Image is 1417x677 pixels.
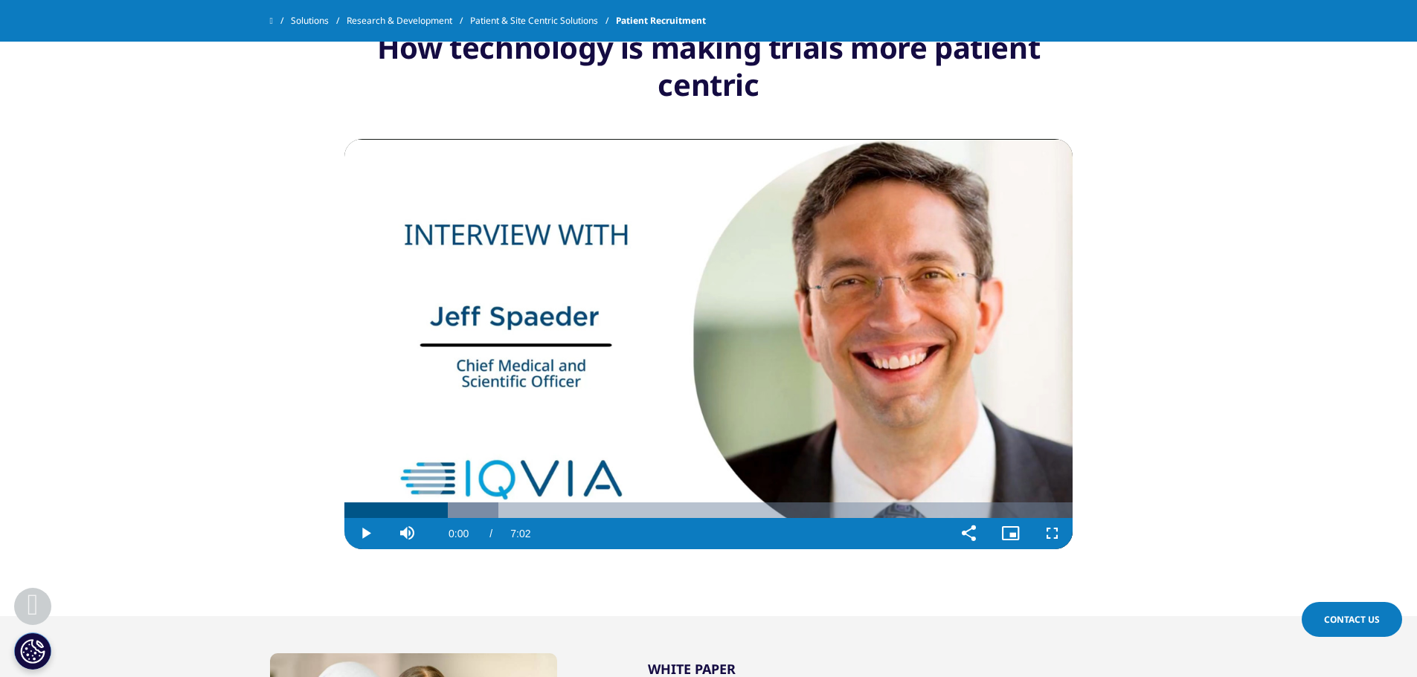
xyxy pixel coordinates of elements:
button: Play [344,518,386,549]
video-js: Video Player [344,139,1073,549]
a: Patient & Site Centric Solutions [470,7,616,34]
button: Fullscreen [1031,518,1073,549]
button: Picture-in-Picture [989,518,1031,549]
span: 0:00 [449,518,469,549]
button: Cookies Settings [14,632,51,670]
span: Contact Us [1324,613,1380,626]
span: 7:02 [510,518,530,549]
span: Patient Recruitment [616,7,706,34]
div: How technology is making trials more patient centric [344,29,1073,103]
button: Share [948,518,989,549]
span: / [489,528,492,540]
button: Mute [386,518,428,549]
a: Solutions [291,7,347,34]
a: Research & Development [347,7,470,34]
div: Progress Bar [344,502,1073,518]
a: Contact Us [1302,602,1402,637]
